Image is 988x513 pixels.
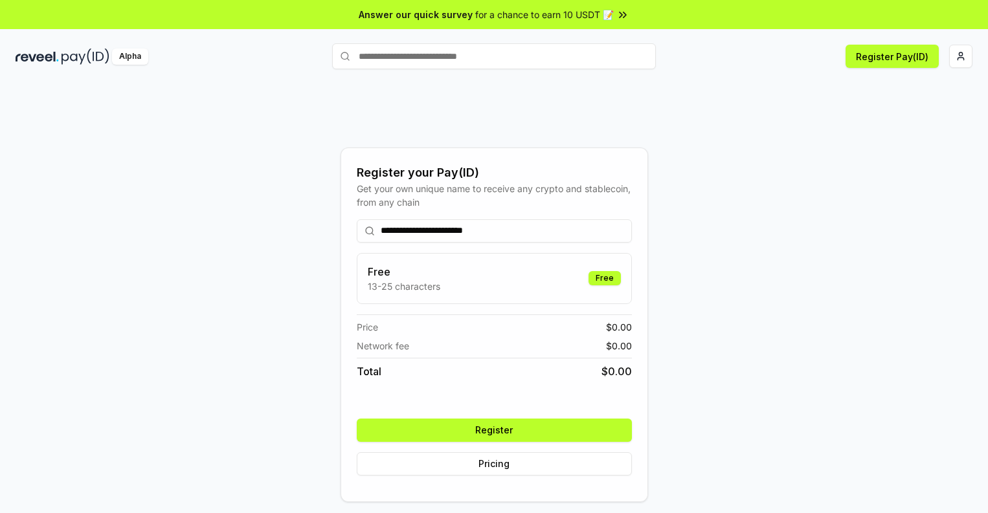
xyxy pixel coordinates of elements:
[357,182,632,209] div: Get your own unique name to receive any crypto and stablecoin, from any chain
[475,8,614,21] span: for a chance to earn 10 USDT 📝
[368,279,440,293] p: 13-25 characters
[357,320,378,334] span: Price
[606,320,632,334] span: $ 0.00
[357,452,632,475] button: Pricing
[606,339,632,353] span: $ 0.00
[601,364,632,379] span: $ 0.00
[62,49,109,65] img: pay_id
[357,419,632,442] button: Register
[16,49,59,65] img: reveel_dark
[357,164,632,182] div: Register your Pay(ID)
[589,271,621,285] div: Free
[357,339,409,353] span: Network fee
[112,49,148,65] div: Alpha
[846,45,939,68] button: Register Pay(ID)
[368,264,440,279] h3: Free
[359,8,473,21] span: Answer our quick survey
[357,364,381,379] span: Total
